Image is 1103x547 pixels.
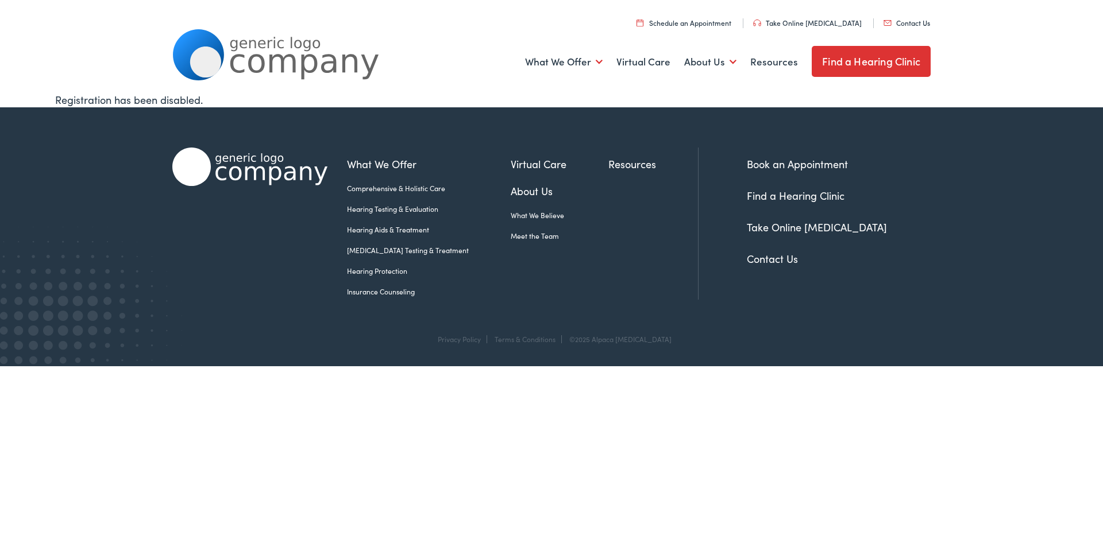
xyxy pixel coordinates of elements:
[747,188,844,203] a: Find a Hearing Clinic
[347,266,511,276] a: Hearing Protection
[438,334,481,344] a: Privacy Policy
[511,183,608,199] a: About Us
[347,204,511,214] a: Hearing Testing & Evaluation
[511,231,608,241] a: Meet the Team
[884,18,930,28] a: Contact Us
[511,210,608,220] a: What We Believe
[637,18,731,28] a: Schedule an Appointment
[747,220,887,234] a: Take Online [MEDICAL_DATA]
[616,41,670,83] a: Virtual Care
[55,92,1048,107] div: Registration has been disabled.
[347,156,511,172] a: What We Offer
[750,41,798,83] a: Resources
[511,156,608,172] a: Virtual Care
[812,46,931,77] a: Find a Hearing Clinic
[753,18,862,28] a: Take Online [MEDICAL_DATA]
[608,156,698,172] a: Resources
[347,224,511,235] a: Hearing Aids & Treatment
[637,19,643,26] img: utility icon
[347,286,511,297] a: Insurance Counseling
[884,20,892,26] img: utility icon
[564,335,672,343] div: ©2025 Alpaca [MEDICAL_DATA]
[495,334,556,344] a: Terms & Conditions
[172,148,327,186] img: Alpaca Audiology
[347,245,511,255] a: [MEDICAL_DATA] Testing & Treatment
[525,41,603,83] a: What We Offer
[684,41,736,83] a: About Us
[347,183,511,193] a: Comprehensive & Holistic Care
[747,251,798,266] a: Contact Us
[747,157,848,171] a: Book an Appointment
[753,20,761,26] img: utility icon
